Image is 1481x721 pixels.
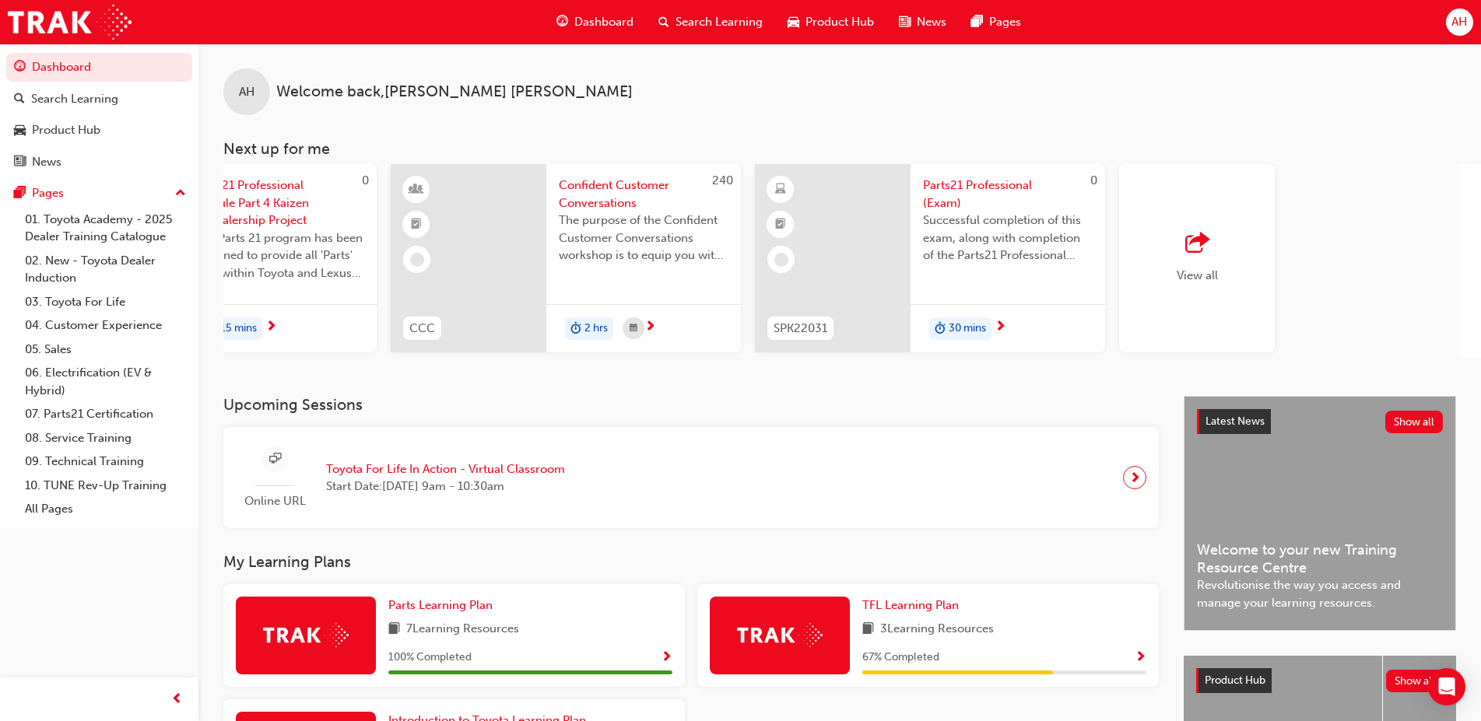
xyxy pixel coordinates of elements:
[630,319,637,338] span: calendar-icon
[775,180,786,200] span: learningResourceType_ELEARNING-icon
[775,215,786,235] span: booktick-icon
[584,320,608,338] span: 2 hrs
[19,402,192,426] a: 07. Parts21 Certification
[411,180,422,200] span: learningResourceType_INSTRUCTOR_LED-icon
[658,12,669,32] span: search-icon
[1184,396,1456,631] a: Latest NewsShow allWelcome to your new Training Resource CentreRevolutionise the way you access a...
[935,319,946,339] span: duration-icon
[391,164,741,352] a: 240CCCConfident Customer ConversationsThe purpose of the Confident Customer Conversations worksho...
[388,649,472,667] span: 100 % Completed
[14,187,26,201] span: pages-icon
[556,12,568,32] span: guage-icon
[388,620,400,639] span: book-icon
[917,13,946,31] span: News
[1446,9,1473,36] button: AH
[971,12,983,32] span: pages-icon
[171,690,183,709] span: prev-icon
[661,651,672,665] span: Show Progress
[263,623,349,647] img: Trak
[14,93,25,107] span: search-icon
[1197,541,1443,576] span: Welcome to your new Training Resource Centre
[923,212,1093,264] span: Successful completion of this exam, along with completion of the Parts21 Professional eLearning m...
[326,478,565,495] span: Start Date: [DATE] 9am - 10:30am
[1135,648,1146,667] button: Show Progress
[198,140,1481,158] h3: Next up for me
[175,184,186,204] span: up-icon
[6,53,192,82] a: Dashboard
[737,623,823,647] img: Trak
[6,148,192,177] a: News
[19,450,192,474] a: 09. Technical Training
[406,620,519,639] span: 7 Learning Resources
[1385,411,1444,433] button: Show all
[775,6,886,38] a: car-iconProduct Hub
[19,361,192,402] a: 06. Electrification (EV & Hybrid)
[276,83,633,101] span: Welcome back , [PERSON_NAME] [PERSON_NAME]
[8,5,132,40] img: Trak
[14,61,26,75] span: guage-icon
[6,50,192,179] button: DashboardSearch LearningProduct HubNews
[1119,164,1469,359] button: View all
[644,320,656,334] span: next-icon
[949,320,986,338] span: 30 mins
[239,83,254,101] span: AH
[862,597,965,614] a: TFL Learning Plan
[19,290,192,314] a: 03. Toyota For Life
[362,173,369,187] span: 0
[19,497,192,521] a: All Pages
[1197,576,1443,611] span: Revolutionise the way you access and manage your learning resources.
[32,184,64,202] div: Pages
[220,320,257,338] span: 15 mins
[886,6,959,38] a: news-iconNews
[265,320,277,334] span: next-icon
[570,319,581,339] span: duration-icon
[6,179,192,208] button: Pages
[19,338,192,362] a: 05. Sales
[14,156,26,170] span: news-icon
[32,153,61,171] div: News
[19,474,192,498] a: 10. TUNE Rev-Up Training
[326,460,565,478] span: Toyota For Life In Action - Virtual Classroom
[1451,13,1467,31] span: AH
[774,253,788,267] span: learningRecordVerb_NONE-icon
[923,177,1093,212] span: Parts21 Professional (Exam)
[1205,674,1265,687] span: Product Hub
[269,450,281,469] span: sessionType_ONLINE_URL-icon
[559,212,728,264] span: The purpose of the Confident Customer Conversations workshop is to equip you with tools to commun...
[409,320,435,338] span: CCC
[19,208,192,249] a: 01. Toyota Academy - 2025 Dealer Training Catalogue
[1386,670,1444,692] button: Show all
[959,6,1034,38] a: pages-iconPages
[19,426,192,450] a: 08. Service Training
[676,13,763,31] span: Search Learning
[19,249,192,290] a: 02. New - Toyota Dealer Induction
[411,215,422,235] span: booktick-icon
[899,12,911,32] span: news-icon
[1196,668,1444,693] a: Product HubShow all
[989,13,1021,31] span: Pages
[1135,651,1146,665] span: Show Progress
[195,229,364,282] span: The Parts 21 program has been designed to provide all 'Parts' staff within Toyota and Lexus Deale...
[788,12,799,32] span: car-icon
[574,13,633,31] span: Dashboard
[1428,668,1465,705] div: Open Intercom Messenger
[755,164,1105,352] a: 0SPK22031Parts21 Professional (Exam)Successful completion of this exam, along with completion of ...
[712,173,733,187] span: 240
[1185,233,1209,254] span: outbound-icon
[410,253,424,267] span: learningRecordVerb_NONE-icon
[19,313,192,338] a: 04. Customer Experience
[661,648,672,667] button: Show Progress
[388,597,499,614] a: Parts Learning Plan
[195,177,364,229] span: Parts21 Professional Module Part 4 Kaizen in Dealership Project
[862,620,874,639] span: book-icon
[880,620,994,639] span: 3 Learning Resources
[32,121,100,139] div: Product Hub
[6,116,192,145] a: Product Hub
[14,124,26,138] span: car-icon
[236,439,1146,516] a: Online URLToyota For Life In Action - Virtual ClassroomStart Date:[DATE] 9am - 10:30am
[862,649,939,667] span: 67 % Completed
[1129,467,1141,488] span: next-icon
[559,177,728,212] span: Confident Customer Conversations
